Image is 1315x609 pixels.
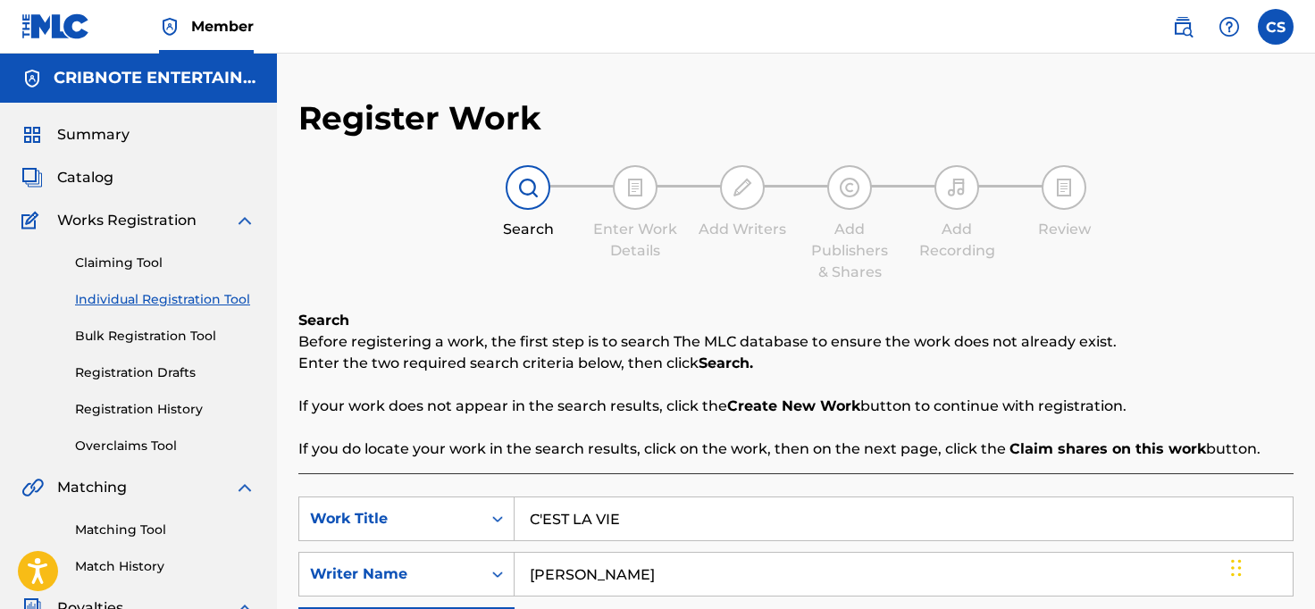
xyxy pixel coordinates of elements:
[21,68,43,89] img: Accounts
[727,397,860,414] strong: Create New Work
[75,437,255,455] a: Overclaims Tool
[21,13,90,39] img: MLC Logo
[21,167,43,188] img: Catalog
[75,363,255,382] a: Registration Drafts
[298,353,1294,374] p: Enter the two required search criteria below, then click
[699,355,753,371] strong: Search.
[21,477,44,498] img: Matching
[298,438,1294,460] p: If you do locate your work in the search results, click on the work, then on the next page, click...
[75,521,255,539] a: Matching Tool
[1165,9,1201,45] a: Public Search
[57,477,127,498] span: Matching
[1226,523,1315,609] iframe: Chat Widget
[54,68,255,88] h5: CRIBNOTE ENTERTAINMENT LLC
[57,167,113,188] span: Catalog
[298,98,541,138] h2: Register Work
[75,254,255,272] a: Claiming Tool
[1219,16,1240,38] img: help
[57,124,130,146] span: Summary
[191,16,254,37] span: Member
[21,124,130,146] a: SummarySummary
[483,219,573,240] div: Search
[1265,371,1315,515] iframe: Resource Center
[698,219,787,240] div: Add Writers
[517,177,539,198] img: step indicator icon for Search
[624,177,646,198] img: step indicator icon for Enter Work Details
[21,167,113,188] a: CatalogCatalog
[1009,440,1206,457] strong: Claim shares on this work
[57,210,197,231] span: Works Registration
[159,16,180,38] img: Top Rightsholder
[75,290,255,309] a: Individual Registration Tool
[21,210,45,231] img: Works Registration
[946,177,967,198] img: step indicator icon for Add Recording
[1053,177,1075,198] img: step indicator icon for Review
[298,331,1294,353] p: Before registering a work, the first step is to search The MLC database to ensure the work does n...
[234,477,255,498] img: expand
[1258,9,1294,45] div: User Menu
[805,219,894,283] div: Add Publishers & Shares
[839,177,860,198] img: step indicator icon for Add Publishers & Shares
[298,312,349,329] b: Search
[1211,9,1247,45] div: Help
[298,396,1294,417] p: If your work does not appear in the search results, click the button to continue with registration.
[75,327,255,346] a: Bulk Registration Tool
[21,124,43,146] img: Summary
[1231,541,1242,595] div: Drag
[1019,219,1109,240] div: Review
[732,177,753,198] img: step indicator icon for Add Writers
[310,563,471,585] div: Writer Name
[912,219,1001,262] div: Add Recording
[75,400,255,419] a: Registration History
[310,508,471,530] div: Work Title
[1172,16,1194,38] img: search
[234,210,255,231] img: expand
[75,557,255,576] a: Match History
[590,219,680,262] div: Enter Work Details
